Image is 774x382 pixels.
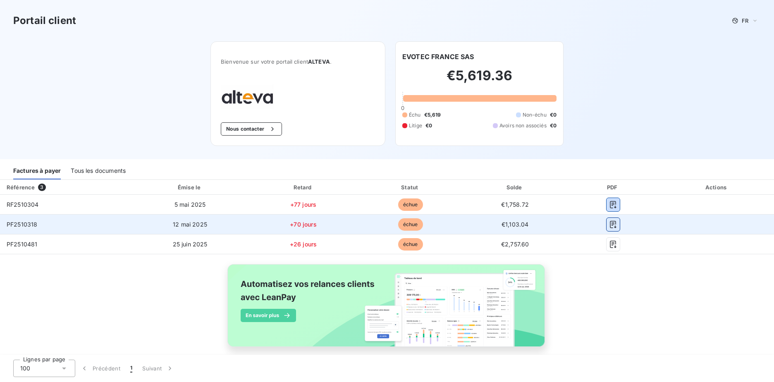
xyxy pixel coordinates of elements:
span: 25 juin 2025 [173,241,208,248]
span: €1,758.72 [501,201,528,208]
div: Factures à payer [13,162,61,179]
span: 3 [38,184,45,191]
button: 1 [125,360,137,377]
span: +26 jours [290,241,317,248]
span: Litige [409,122,422,129]
span: 100 [20,364,30,372]
div: Solde [465,183,565,191]
span: 1 [130,364,132,372]
div: Actions [661,183,772,191]
div: Statut [359,183,462,191]
span: PF2510318 [7,221,37,228]
span: Bienvenue sur votre portail client . [221,58,375,65]
span: 12 mai 2025 [173,221,207,228]
span: ALTEVA [308,58,330,65]
span: €0 [425,122,432,129]
span: €0 [550,111,557,119]
span: PF2510481 [7,241,37,248]
div: Référence [7,184,35,191]
span: RF2510304 [7,201,38,208]
span: €1,103.04 [502,221,528,228]
span: échue [398,218,423,231]
span: FR [742,17,748,24]
span: +77 jours [290,201,316,208]
h2: €5,619.36 [402,67,557,92]
div: Émise le [133,183,247,191]
h6: EVOTEC FRANCE SAS [402,52,474,62]
div: Tous les documents [71,162,126,179]
span: €2,757.60 [501,241,529,248]
span: 0 [401,105,404,111]
button: Précédent [75,360,125,377]
span: €5,619 [424,111,441,119]
span: échue [398,198,423,211]
span: échue [398,238,423,251]
span: 5 mai 2025 [174,201,206,208]
h3: Portail client [13,13,76,28]
span: Non-échu [523,111,547,119]
span: €0 [550,122,557,129]
button: Suivant [137,360,179,377]
button: Nous contacter [221,122,282,136]
div: Retard [251,183,356,191]
div: PDF [569,183,658,191]
span: +70 jours [290,221,316,228]
span: Avoirs non associés [499,122,547,129]
img: banner [220,259,554,361]
span: Échu [409,111,421,119]
img: Company logo [221,85,274,109]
